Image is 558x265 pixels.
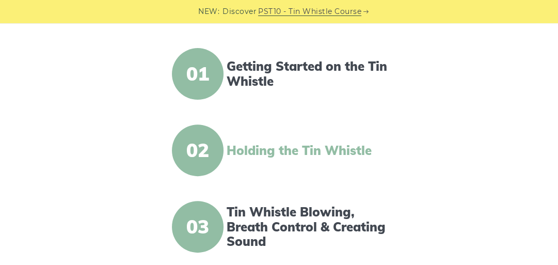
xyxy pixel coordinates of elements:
[172,48,224,100] span: 01
[222,6,257,18] span: Discover
[258,6,361,18] a: PST10 - Tin Whistle Course
[227,59,392,89] a: Getting Started on the Tin Whistle
[198,6,219,18] span: NEW:
[172,201,224,253] span: 03
[227,205,392,249] a: Tin Whistle Blowing, Breath Control & Creating Sound
[172,124,224,176] span: 02
[227,143,392,158] a: Holding the Tin Whistle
